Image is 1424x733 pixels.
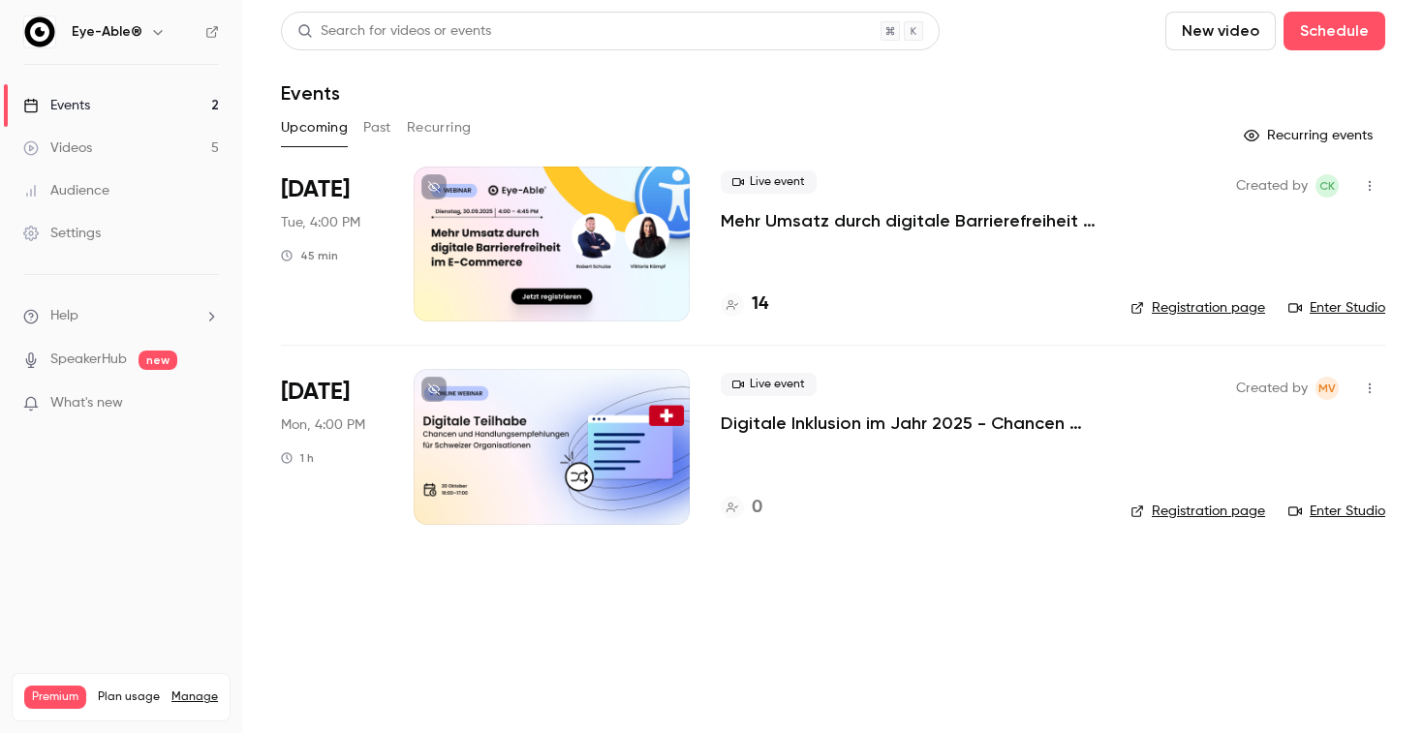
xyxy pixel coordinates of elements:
[1236,377,1308,400] span: Created by
[281,450,314,466] div: 1 h
[407,112,472,143] button: Recurring
[23,181,109,200] div: Audience
[24,16,55,47] img: Eye-Able®
[1130,502,1265,521] a: Registration page
[721,170,817,194] span: Live event
[721,373,817,396] span: Live event
[1235,120,1385,151] button: Recurring events
[50,350,127,370] a: SpeakerHub
[281,213,360,232] span: Tue, 4:00 PM
[752,495,762,521] h4: 0
[50,393,123,413] span: What's new
[23,224,101,243] div: Settings
[1288,298,1385,318] a: Enter Studio
[1316,377,1339,400] span: Mahdalena Varchenko
[281,377,350,408] span: [DATE]
[281,167,383,321] div: Sep 30 Tue, 4:00 PM (Europe/Berlin)
[23,96,90,115] div: Events
[297,21,491,42] div: Search for videos or events
[281,112,348,143] button: Upcoming
[721,291,768,318] a: 14
[171,689,218,705] a: Manage
[1284,12,1385,50] button: Schedule
[281,415,365,435] span: Mon, 4:00 PM
[1319,174,1335,198] span: CK
[50,306,78,326] span: Help
[1130,298,1265,318] a: Registration page
[752,291,768,318] h4: 14
[281,81,340,105] h1: Events
[281,174,350,205] span: [DATE]
[721,209,1099,232] a: Mehr Umsatz durch digitale Barrierefreiheit im E-Commerce
[721,412,1099,435] a: Digitale Inklusion im Jahr 2025 - Chancen und Handlungsempfehlungen für Schweizer Organisationen
[24,686,86,709] span: Premium
[23,138,92,158] div: Videos
[1165,12,1276,50] button: New video
[1318,377,1336,400] span: MV
[1236,174,1308,198] span: Created by
[139,351,177,370] span: new
[72,22,142,42] h6: Eye-Able®
[196,395,219,412] iframe: Noticeable Trigger
[281,369,383,524] div: Oct 20 Mon, 4:00 PM (Europe/Berlin)
[363,112,391,143] button: Past
[1316,174,1339,198] span: Carolin Kaulfersch
[23,306,219,326] li: help-dropdown-opener
[98,689,160,705] span: Plan usage
[281,248,338,263] div: 45 min
[1288,502,1385,521] a: Enter Studio
[721,495,762,521] a: 0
